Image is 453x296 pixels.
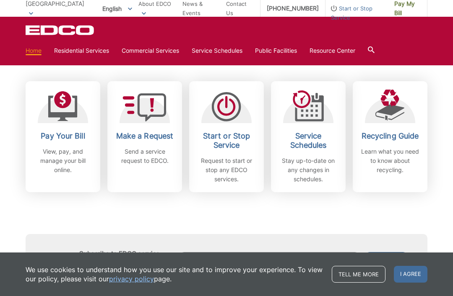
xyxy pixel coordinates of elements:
[310,46,355,55] a: Resource Center
[195,131,258,150] h2: Start or Stop Service
[109,274,154,283] a: privacy policy
[359,131,421,141] h2: Recycling Guide
[114,131,176,141] h2: Make a Request
[277,131,339,150] h2: Service Schedules
[54,46,109,55] a: Residential Services
[271,81,346,192] a: Service Schedules Stay up-to-date on any changes in schedules.
[255,46,297,55] a: Public Facilities
[26,25,95,35] a: EDCD logo. Return to the homepage.
[96,2,138,15] span: English
[26,265,323,283] p: We use cookies to understand how you use our site and to improve your experience. To view our pol...
[192,46,242,55] a: Service Schedules
[32,147,94,175] p: View, pay, and manage your bill online.
[32,131,94,141] h2: Pay Your Bill
[359,147,421,175] p: Learn what you need to know about recycling.
[107,81,182,192] a: Make a Request Send a service request to EDCO.
[114,147,176,165] p: Send a service request to EDCO.
[394,266,427,283] span: I agree
[365,252,407,270] button: Submit
[353,81,427,192] a: Recycling Guide Learn what you need to know about recycling.
[277,156,339,184] p: Stay up-to-date on any changes in schedules.
[195,156,258,184] p: Request to start or stop any EDCO services.
[26,46,42,55] a: Home
[122,46,179,55] a: Commercial Services
[180,252,359,270] input: Enter your email address...
[26,81,100,192] a: Pay Your Bill View, pay, and manage your bill online.
[332,266,385,283] a: Tell me more
[79,250,172,273] h4: Subscribe to EDCO service alerts, upcoming events & environmental news:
